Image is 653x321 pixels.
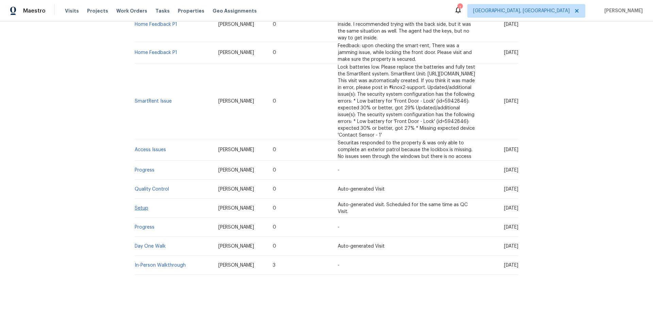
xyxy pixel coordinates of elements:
[135,263,186,268] a: In-Person Walkthrough
[273,50,276,55] span: 0
[273,244,276,249] span: 0
[273,22,276,27] span: 0
[273,263,275,268] span: 3
[338,225,339,230] span: -
[87,7,108,14] span: Projects
[504,244,518,249] span: [DATE]
[155,8,170,13] span: Tasks
[218,50,254,55] span: [PERSON_NAME]
[218,22,254,27] span: [PERSON_NAME]
[135,50,177,55] a: Home Feedback P1
[504,147,518,152] span: [DATE]
[218,168,254,173] span: [PERSON_NAME]
[273,147,276,152] span: 0
[504,225,518,230] span: [DATE]
[135,168,154,173] a: Progress
[135,147,166,152] a: Access Issues
[135,244,166,249] a: Day One Walk
[135,22,177,27] a: Home Feedback P1
[116,7,147,14] span: Work Orders
[602,7,643,14] span: [PERSON_NAME]
[273,225,276,230] span: 0
[218,206,254,211] span: [PERSON_NAME]
[338,168,339,173] span: -
[338,8,475,40] span: The agent called because she noticed that the front door has a screen door and the only way to ga...
[213,7,257,14] span: Geo Assignments
[178,7,204,14] span: Properties
[273,168,276,173] span: 0
[65,7,79,14] span: Visits
[457,4,462,11] div: 1
[218,225,254,230] span: [PERSON_NAME]
[338,263,339,268] span: -
[338,244,385,249] span: Auto-generated Visit
[504,168,518,173] span: [DATE]
[273,99,276,104] span: 0
[135,99,172,104] a: SmartRent Issue
[338,187,385,192] span: Auto-generated Visit
[504,50,518,55] span: [DATE]
[23,7,46,14] span: Maestro
[273,206,276,211] span: 0
[473,7,570,14] span: [GEOGRAPHIC_DATA], [GEOGRAPHIC_DATA]
[338,43,472,62] span: Feedback: upon checking the smart-rent, There was a jamming issue, while locking the front door. ...
[504,22,518,27] span: [DATE]
[504,206,518,211] span: [DATE]
[218,244,254,249] span: [PERSON_NAME]
[218,99,254,104] span: [PERSON_NAME]
[218,263,254,268] span: [PERSON_NAME]
[504,99,518,104] span: [DATE]
[135,225,154,230] a: Progress
[218,147,254,152] span: [PERSON_NAME]
[273,187,276,192] span: 0
[135,206,148,211] a: Setup
[504,263,518,268] span: [DATE]
[504,187,518,192] span: [DATE]
[338,202,468,214] span: Auto-generated visit. Scheduled for the same time as QC Visit.
[135,187,169,192] a: Quality Control
[338,141,472,159] span: Securitas responded to the property & was only able to complete an exterior patrol because the lo...
[338,65,475,138] span: Lock batteries low. Please replace the batteries and fully test the SmartRent system. SmartRent U...
[218,187,254,192] span: [PERSON_NAME]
